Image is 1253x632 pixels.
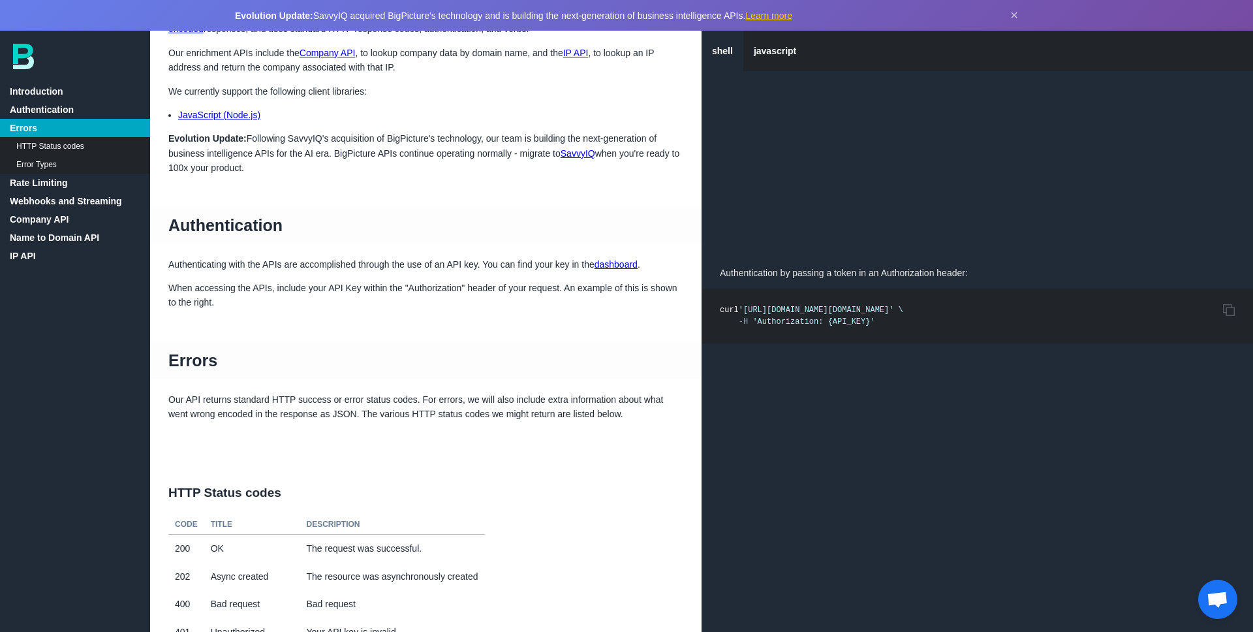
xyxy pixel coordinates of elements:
p: When accessing the APIs, include your API Key within the "Authorization" header of your request. ... [150,281,702,310]
th: Title [204,515,300,535]
p: We currently support the following client libraries: [150,84,702,99]
td: Async created [204,563,300,590]
a: Company API [300,48,356,58]
a: dashboard [595,259,638,270]
td: OK [204,535,300,563]
a: JavaScript (Node.js) [178,110,260,120]
td: 400 [168,590,204,618]
button: Dismiss announcement [1010,8,1018,23]
span: '[URL][DOMAIN_NAME][DOMAIN_NAME]' [739,306,894,315]
span: SavvyIQ acquired BigPicture's technology and is building the next-generation of business intellig... [235,10,792,21]
p: Authenticating with the APIs are accomplished through the use of an API key. You can find your ke... [150,257,702,272]
h1: Authentication [150,208,702,244]
p: Authentication by passing a token in an Authorization header: [702,257,1253,289]
img: bp-logo-B-teal.svg [13,44,34,69]
p: Our enrichment APIs include the , to lookup company data by domain name, and the , to lookup an I... [150,46,702,75]
a: Open chat [1198,580,1237,619]
p: Our API returns standard HTTP success or error status codes. For errors, we will also include ext... [150,392,702,422]
p: Following SavvyIQ's acquisition of BigPicture's technology, our team is building the next-generat... [150,131,702,175]
td: The request was successful. [300,535,485,563]
code: curl [720,306,903,326]
a: SavvyIQ [561,148,595,159]
a: IP API [563,48,589,58]
span: \ [899,306,903,315]
span: 'Authorization: {API_KEY}' [752,317,874,326]
h1: Errors [150,343,702,379]
h2: HTTP Status codes [150,471,702,516]
th: Code [168,515,204,535]
td: 202 [168,563,204,590]
strong: Evolution Update: [235,10,313,21]
td: Bad request [204,590,300,618]
a: javascript [743,31,807,71]
th: Description [300,515,485,535]
a: shell [702,31,743,71]
strong: Evolution Update: [168,133,247,144]
span: -H [739,317,748,326]
a: Learn more [745,10,792,21]
td: Bad request [300,590,485,618]
td: The resource was asynchronously created [300,563,485,590]
td: 200 [168,535,204,563]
